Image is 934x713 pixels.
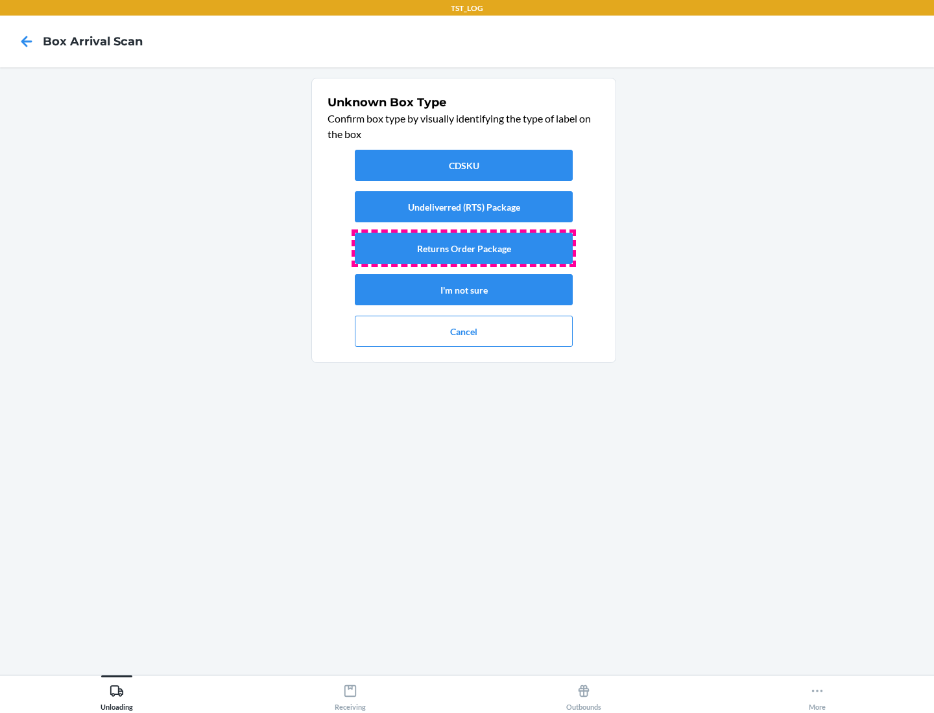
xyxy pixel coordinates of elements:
[355,233,573,264] button: Returns Order Package
[355,191,573,222] button: Undeliverred (RTS) Package
[809,679,826,711] div: More
[467,675,700,711] button: Outbounds
[355,274,573,305] button: I'm not sure
[566,679,601,711] div: Outbounds
[700,675,934,711] button: More
[451,3,483,14] p: TST_LOG
[328,111,600,142] p: Confirm box type by visually identifying the type of label on the box
[355,150,573,181] button: CDSKU
[355,316,573,347] button: Cancel
[101,679,133,711] div: Unloading
[233,675,467,711] button: Receiving
[328,94,600,111] h1: Unknown Box Type
[335,679,366,711] div: Receiving
[43,33,143,50] h4: Box Arrival Scan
